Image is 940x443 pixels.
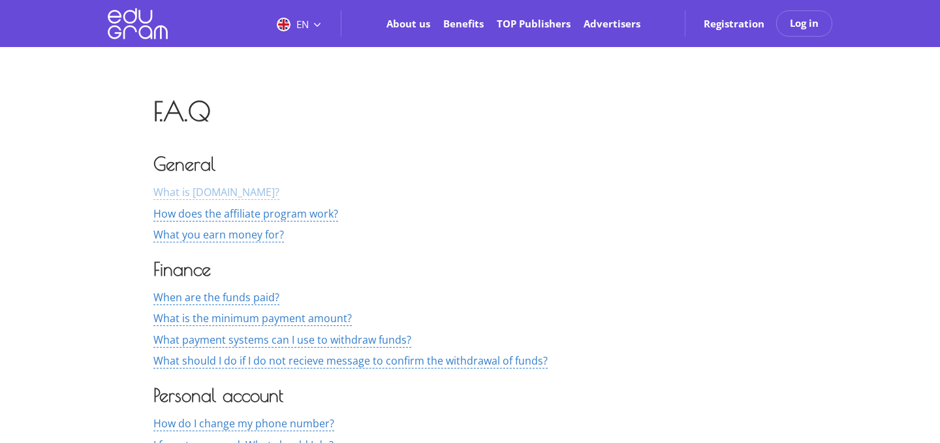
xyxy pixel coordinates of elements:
button: What should I do if I do not recieve message to confirm the withdrawal of funds? [153,355,548,367]
span: What should I do if I do not recieve message to confirm the withdrawal of funds? [153,353,548,369]
button: What you earn money for? [153,229,284,240]
span: How do I change my phone number? [153,416,334,431]
span: How does the affiliate program work? [153,206,338,222]
a: About us [386,17,430,30]
span: When are the funds paid? [153,290,279,305]
button: What payment systems can I use to withdraw funds? [153,334,411,346]
a: Benefits [443,17,484,30]
button: Log in [776,10,832,37]
h3: General [153,156,787,172]
span: EN [296,18,309,31]
h3: Finance [153,261,787,277]
a: TOP Publishers [497,17,571,30]
a: Registration [704,17,764,30]
span: What is the minimum payment amount? [153,311,352,326]
h1: F.A.Q [153,99,787,123]
span: What you earn money for? [153,227,284,242]
a: Advertisers [584,17,640,30]
span: What payment systems can I use to withdraw funds? [153,333,411,348]
button: How does the affiliate program work? [153,208,338,220]
button: What is [DOMAIN_NAME]? [153,186,279,198]
button: When are the funds paid? [153,291,279,303]
button: What is the minimum payment amount? [153,312,352,324]
button: How do I change my phone number? [153,418,334,429]
span: What is [DOMAIN_NAME]? [153,185,279,200]
h3: Personal account [153,387,787,403]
